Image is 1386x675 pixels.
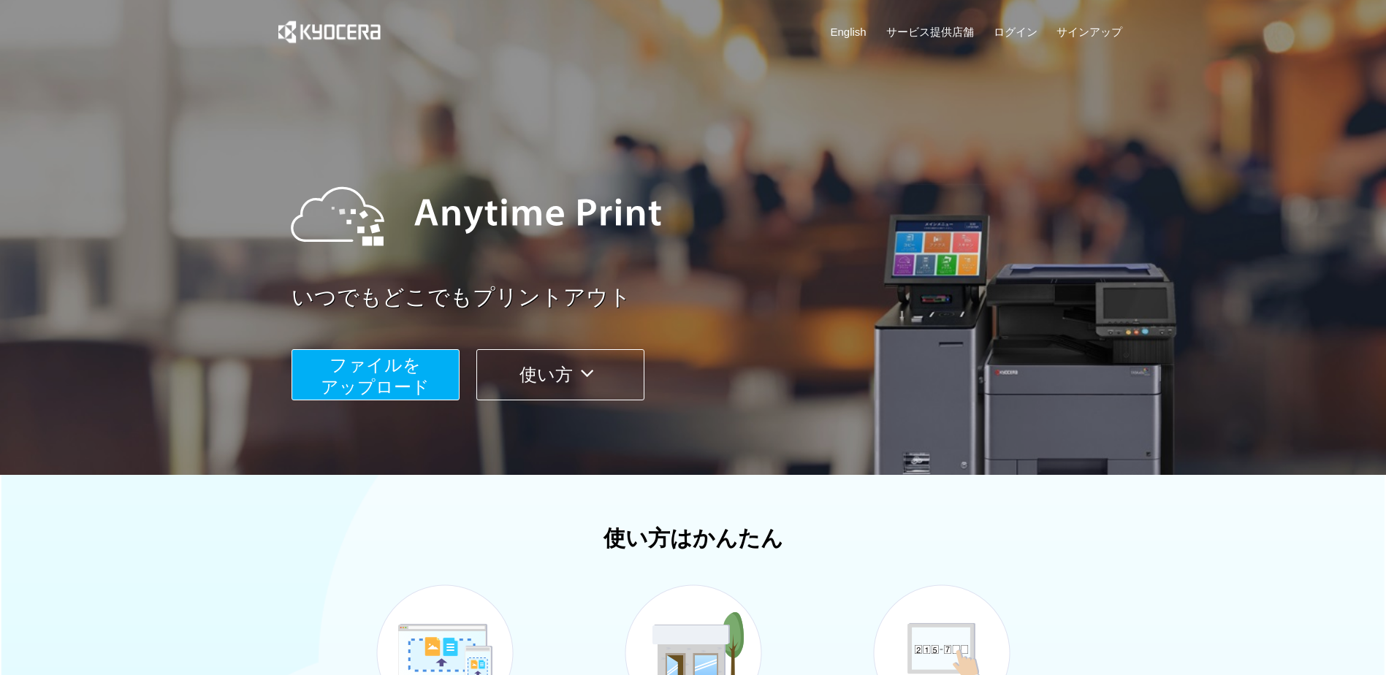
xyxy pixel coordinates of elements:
a: いつでもどこでもプリントアウト [292,282,1132,313]
span: ファイルを ​​アップロード [321,355,430,397]
a: サインアップ [1056,24,1122,39]
button: ファイルを​​アップロード [292,349,460,400]
button: 使い方 [476,349,644,400]
a: サービス提供店舗 [886,24,974,39]
a: English [831,24,867,39]
a: ログイン [994,24,1037,39]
